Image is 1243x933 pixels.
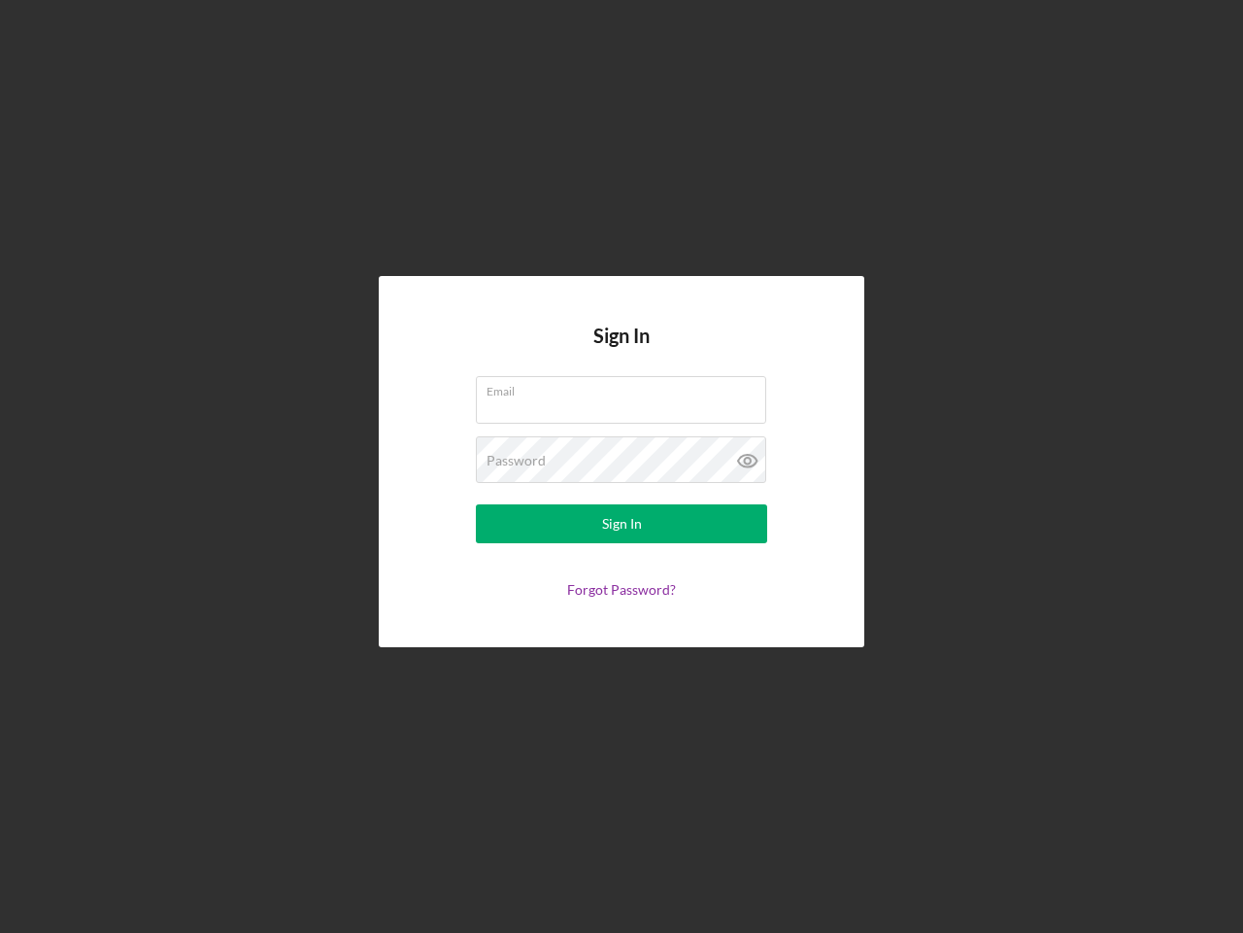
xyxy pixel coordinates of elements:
a: Forgot Password? [567,581,676,598]
div: Sign In [602,504,642,543]
label: Password [487,453,546,468]
button: Sign In [476,504,767,543]
h4: Sign In [593,325,650,376]
label: Email [487,377,766,398]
